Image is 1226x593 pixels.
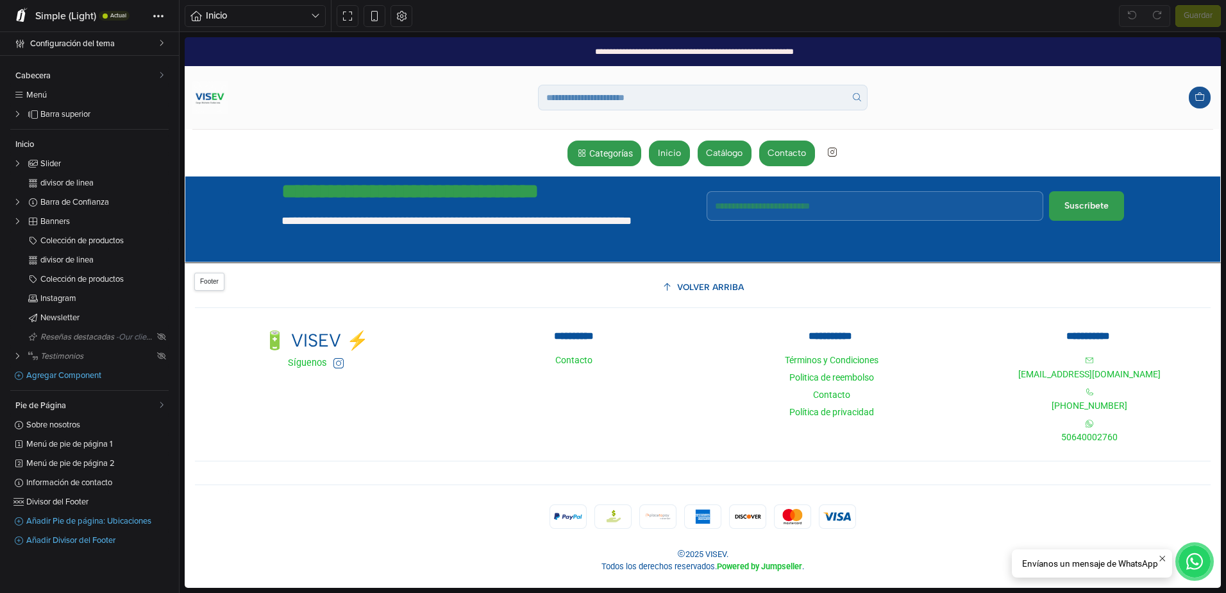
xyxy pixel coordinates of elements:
a: Politica de reembolso [605,333,689,348]
a: Menú [10,85,169,105]
a: Contacto [575,103,630,129]
img: https://assets.jumpseller.com/public/payment-logos/discover.svg [547,470,579,489]
a: Testimonios [10,347,169,366]
a: Newsletter [10,308,169,327]
span: Footer [10,236,40,254]
img: Transferencia Bancaria [412,470,444,489]
img: https://assets.jumpseller.com/public/payment-logos/visa.svg [637,470,669,489]
a: Colección de productos [10,270,169,289]
a: Instagram [10,289,169,308]
img: Tarjeta [457,470,489,489]
span: Cabecera [15,72,159,80]
span: Divisor del Footer [26,498,169,506]
span: Añadir Divisor del Footer [26,537,169,545]
a: divisor de linea [10,173,169,193]
span: Instagram [40,295,169,303]
button: Inicio [185,5,326,27]
span: Configuración del tema [30,35,159,53]
a: Categorías [383,103,457,129]
span: Inicio [206,8,311,23]
span: Añadir Pie de página: Ubicaciones [26,517,169,526]
span: divisor de linea [40,179,169,187]
a: Colección de productos [10,231,169,250]
a: [EMAIL_ADDRESS][DOMAIN_NAME] [834,316,976,345]
a: Contacto [371,316,408,331]
div: Síguenos [103,322,142,331]
span: Testimonios [40,352,155,361]
a: Añadir Pie de página: Ubicaciones [10,511,169,531]
a: Barra de Confianza [10,193,169,212]
span: Barra de Confianza [40,198,169,207]
span: Barra superior [40,110,169,119]
span: Reseñas destacadas [40,333,155,341]
img: https://assets.jumpseller.com/public/payment-logos/mastercard.svg [592,470,624,489]
button: Volver arriba [10,241,1026,259]
span: Menú [26,91,169,99]
span: Información de contacto [26,479,169,487]
a: Contacto [628,350,666,366]
a: Inicio [464,103,505,129]
span: divisor de linea [40,256,169,264]
a: Reseñas destacadas -Our clients say... [10,327,169,347]
a: Menú de pie de página 1 [10,434,169,454]
a: [PHONE_NUMBER] [867,347,943,377]
span: Slider [40,160,169,168]
div: 2025 VISEV. Todos los derechos reservados. . [10,511,1026,535]
span: Sobre nosotros [26,421,169,429]
a: Divisor del Footer [10,492,169,511]
span: Menú de pie de página 2 [26,460,169,468]
h3: 🔋 VISEV ⚡ [10,294,253,312]
a: Pie de Página [10,396,169,415]
a: divisor de linea [10,250,169,270]
span: Inicio [15,141,169,149]
button: Guardar [1175,5,1221,27]
span: Menú de pie de página 1 [26,440,169,449]
a: Política de privacidad [605,368,689,383]
a: Términos y Condiciones [600,316,694,331]
button: Buscar [661,47,683,73]
a: Barra superior [10,105,169,124]
img: https://assets.jumpseller.com/public/payment-logos/americanexpress.svg [502,470,534,489]
div: Envíanos un mensaje de WhatsApp [827,512,987,540]
span: Agregar Component [26,372,169,380]
span: - Our clients say... [116,332,176,342]
span: Volver arriba [492,246,559,254]
button: Suscríbete [864,154,939,184]
a: Powered by Jumpseller [532,524,617,534]
span: Actual [110,13,126,19]
span: Colección de productos [40,237,169,245]
span: Banners [40,218,169,226]
a: Slider [10,154,169,173]
span: Guardar [1184,10,1213,22]
a: Catálogo [513,103,567,129]
a: 50640002760 [877,379,933,408]
span: Newsletter [40,314,169,322]
span: Colección de productos [40,275,169,284]
a: Cabecera [10,66,169,85]
img: 🔋 VISEV ⚡ [8,44,43,76]
button: Carro [1002,46,1029,75]
a: Añadir Divisor del Footer [10,531,169,550]
a: Banners [10,212,169,231]
a: Menú de pie de página 2 [10,454,169,473]
img: Paypal [367,470,399,489]
a: Información de contacto [10,473,169,492]
a: Agregar Component [10,366,169,385]
span: Pie de Página [15,402,159,410]
span: Simple (Light) [35,10,96,22]
a: Sobre nosotros [10,415,169,434]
